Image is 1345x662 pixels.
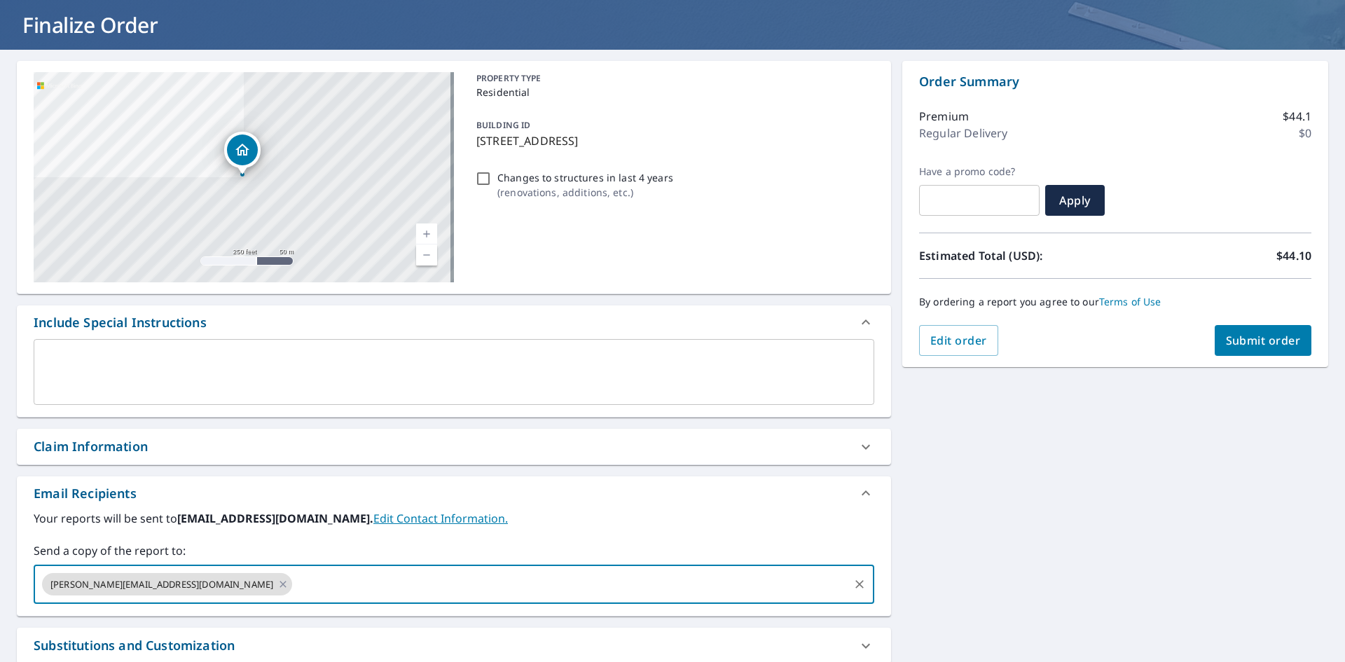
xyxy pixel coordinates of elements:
[34,636,235,655] div: Substitutions and Customization
[224,132,261,175] div: Dropped pin, building 1, Residential property, 1104 Buena Vista St Amarillo, TX 79106
[373,511,508,526] a: EditContactInfo
[42,573,292,595] div: [PERSON_NAME][EMAIL_ADDRESS][DOMAIN_NAME]
[34,542,874,559] label: Send a copy of the report to:
[919,247,1115,264] p: Estimated Total (USD):
[476,132,869,149] p: [STREET_ADDRESS]
[476,119,530,131] p: BUILDING ID
[919,108,969,125] p: Premium
[1283,108,1311,125] p: $44.1
[919,72,1311,91] p: Order Summary
[17,305,891,339] div: Include Special Instructions
[919,125,1007,142] p: Regular Delivery
[476,85,869,99] p: Residential
[1215,325,1312,356] button: Submit order
[497,170,673,185] p: Changes to structures in last 4 years
[497,185,673,200] p: ( renovations, additions, etc. )
[1045,185,1105,216] button: Apply
[42,578,282,591] span: [PERSON_NAME][EMAIL_ADDRESS][DOMAIN_NAME]
[1056,193,1094,208] span: Apply
[34,437,148,456] div: Claim Information
[919,296,1311,308] p: By ordering a report you agree to our
[1276,247,1311,264] p: $44.10
[850,574,869,594] button: Clear
[1299,125,1311,142] p: $0
[34,510,874,527] label: Your reports will be sent to
[476,72,869,85] p: PROPERTY TYPE
[919,325,998,356] button: Edit order
[177,511,373,526] b: [EMAIL_ADDRESS][DOMAIN_NAME].
[1099,295,1161,308] a: Terms of Use
[919,165,1040,178] label: Have a promo code?
[17,11,1328,39] h1: Finalize Order
[416,223,437,244] a: Current Level 17, Zoom In
[1226,333,1301,348] span: Submit order
[34,484,137,503] div: Email Recipients
[34,313,207,332] div: Include Special Instructions
[930,333,987,348] span: Edit order
[17,429,891,464] div: Claim Information
[416,244,437,266] a: Current Level 17, Zoom Out
[17,476,891,510] div: Email Recipients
